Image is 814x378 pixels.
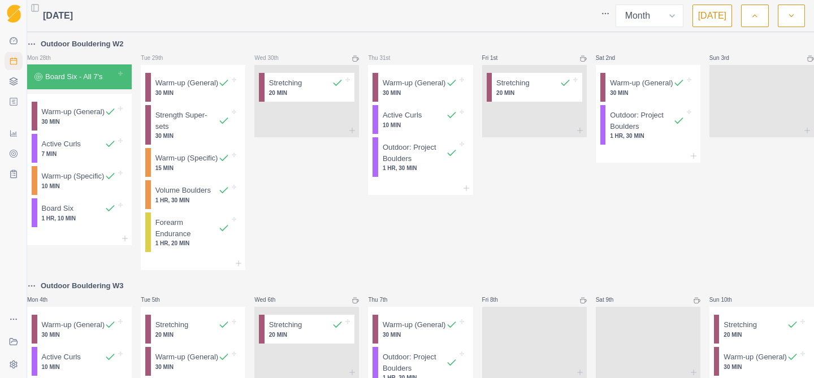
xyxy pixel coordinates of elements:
[42,203,73,214] p: Board Six
[42,171,105,182] p: Warm-up (Specific)
[42,351,81,363] p: Active Curls
[724,319,757,331] p: Stretching
[43,9,73,23] span: [DATE]
[269,331,344,339] p: 20 MIN
[692,5,732,27] button: [DATE]
[42,138,81,150] p: Active Curls
[383,319,445,331] p: Warm-up (General)
[383,89,457,97] p: 30 MIN
[496,89,571,97] p: 20 MIN
[610,110,673,132] p: Outdoor: Project Boulders
[368,296,402,304] p: Thu 7th
[41,280,124,292] p: Outdoor Bouldering W3
[269,89,344,97] p: 20 MIN
[155,196,230,205] p: 1 HR, 30 MIN
[709,296,743,304] p: Sun 10th
[41,38,124,50] p: Outdoor Bouldering W2
[724,351,786,363] p: Warm-up (General)
[155,153,218,164] p: Warm-up (Specific)
[155,363,230,371] p: 30 MIN
[368,54,402,62] p: Thu 31st
[145,315,241,344] div: Stretching20 MIN
[145,180,241,209] div: Volume Boulders1 HR, 30 MIN
[600,73,696,102] div: Warm-up (General)30 MIN
[600,105,696,145] div: Outdoor: Project Boulders1 HR, 30 MIN
[724,331,798,339] p: 20 MIN
[42,182,116,190] p: 10 MIN
[141,296,175,304] p: Tue 5th
[709,54,743,62] p: Sun 3rd
[596,54,630,62] p: Sat 2nd
[42,319,105,331] p: Warm-up (General)
[145,148,241,177] div: Warm-up (Specific)15 MIN
[610,77,673,89] p: Warm-up (General)
[32,166,127,195] div: Warm-up (Specific)10 MIN
[155,164,230,172] p: 15 MIN
[7,5,21,23] img: Logo
[145,212,241,252] div: Forearm Endurance1 HR, 20 MIN
[373,315,468,344] div: Warm-up (General)30 MIN
[487,73,582,102] div: Stretching20 MIN
[269,77,302,89] p: Stretching
[482,54,516,62] p: Fri 1st
[42,106,105,118] p: Warm-up (General)
[383,110,422,121] p: Active Curls
[32,198,127,227] div: Board Six1 HR, 10 MIN
[714,315,809,344] div: Stretching20 MIN
[155,132,230,140] p: 30 MIN
[5,355,23,373] button: Settings
[155,89,230,97] p: 30 MIN
[373,105,468,134] div: Active Curls10 MIN
[145,73,241,102] div: Warm-up (General)30 MIN
[259,73,354,102] div: Stretching20 MIN
[383,121,457,129] p: 10 MIN
[155,185,211,196] p: Volume Boulders
[610,132,685,140] p: 1 HR, 30 MIN
[42,118,116,126] p: 30 MIN
[724,363,798,371] p: 30 MIN
[27,54,61,62] p: Mon 28th
[27,296,61,304] p: Mon 4th
[27,64,132,89] div: Board Six - All 7's
[145,105,241,145] div: Strength Super-sets30 MIN
[383,142,446,164] p: Outdoor: Project Boulders
[596,296,630,304] p: Sat 9th
[42,331,116,339] p: 30 MIN
[155,77,218,89] p: Warm-up (General)
[269,319,302,331] p: Stretching
[714,347,809,376] div: Warm-up (General)30 MIN
[155,239,230,247] p: 1 HR, 20 MIN
[383,77,445,89] p: Warm-up (General)
[383,351,446,373] p: Outdoor: Project Boulders
[5,5,23,23] a: Logo
[259,315,354,344] div: Stretching20 MIN
[155,217,219,239] p: Forearm Endurance
[42,150,116,158] p: 7 MIN
[32,347,127,376] div: Active Curls10 MIN
[32,315,127,344] div: Warm-up (General)30 MIN
[155,351,218,363] p: Warm-up (General)
[155,331,230,339] p: 20 MIN
[254,296,288,304] p: Wed 6th
[145,347,241,376] div: Warm-up (General)30 MIN
[610,89,685,97] p: 30 MIN
[254,54,288,62] p: Wed 30th
[32,102,127,131] div: Warm-up (General)30 MIN
[42,214,116,223] p: 1 HR, 10 MIN
[383,164,457,172] p: 1 HR, 30 MIN
[155,110,219,132] p: Strength Super-sets
[141,54,175,62] p: Tue 29th
[373,137,468,177] div: Outdoor: Project Boulders1 HR, 30 MIN
[383,331,457,339] p: 30 MIN
[45,71,102,82] p: Board Six - All 7's
[32,134,127,163] div: Active Curls7 MIN
[42,363,116,371] p: 10 MIN
[496,77,530,89] p: Stretching
[373,73,468,102] div: Warm-up (General)30 MIN
[155,319,189,331] p: Stretching
[482,296,516,304] p: Fri 8th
